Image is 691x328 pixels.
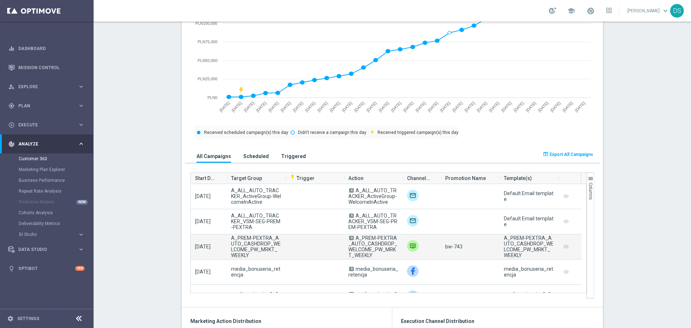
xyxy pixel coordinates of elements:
[407,215,419,226] img: Target group only
[204,130,288,135] text: Received scheduled campaign(s) this day
[8,84,78,90] div: Explore
[8,141,15,147] i: track_changes
[407,190,419,201] img: Target group only
[17,316,39,321] a: Settings
[195,21,217,26] text: PLN100,000
[190,318,383,324] h3: Marketing Action Distribution
[562,101,574,113] text: [DATE]
[504,190,554,202] div: Default Email template
[348,235,397,258] span: A_PREM-PEXTRA_AUTO_CASHDROP_WELCOME_PW_MRKT_WEEKLY
[292,101,304,113] text: [DATE]
[329,101,341,113] text: [DATE]
[19,188,75,194] a: Repeat Rate Analysis
[550,152,593,157] span: Export All Campaigns
[78,102,85,109] i: keyboard_arrow_right
[19,210,75,216] a: Cohorts Analysis
[8,84,85,90] div: person_search Explore keyboard_arrow_right
[19,156,75,162] a: Customer 360
[348,188,397,205] span: A_ALL_AUTO_TRACKER_ActiveGroup-WelcomeInActive
[78,231,85,238] i: keyboard_arrow_right
[427,101,439,113] text: [DATE]
[19,232,78,237] div: BI Studio
[231,213,281,230] span: A_ALL_AUTO_TRACKER_VSM-SEG-PREM-PEXTRA
[304,101,316,113] text: [DATE]
[231,266,281,278] span: media_bonuseria_retencja
[504,171,532,185] span: Template(s)
[76,200,88,205] div: NEW
[243,153,269,159] h3: Scheduled
[445,171,486,185] span: Promotion Name
[231,101,243,113] text: [DATE]
[670,4,684,18] div: DS
[574,101,586,113] text: [DATE]
[207,95,217,100] text: PLN0
[195,244,211,250] span: [DATE]
[78,121,85,128] i: keyboard_arrow_right
[19,175,93,186] div: Business Performance
[19,232,71,237] span: BI Studio
[550,101,561,113] text: [DATE]
[8,39,85,58] div: Dashboard
[378,130,459,135] text: Received triggered campaign(s) this day
[231,171,262,185] span: Target Group
[75,266,85,271] div: +10
[407,240,419,252] div: Private message
[290,175,315,181] span: Trigger
[78,246,85,253] i: keyboard_arrow_right
[525,101,537,113] text: [DATE]
[197,153,231,159] h3: All Campaigns
[348,291,397,303] span: media_retencja_1_14
[195,193,211,199] span: [DATE]
[19,178,75,183] a: Business Performance
[18,123,78,127] span: Execute
[8,103,15,109] i: gps_fixed
[451,101,463,113] text: [DATE]
[198,58,217,63] text: PLN50,000
[341,101,353,113] text: [DATE]
[349,292,354,296] span: A
[19,164,93,175] div: Marketing Plan Explorer
[464,101,475,113] text: [DATE]
[407,265,419,277] div: Facebook Custom Audience
[8,122,78,128] div: Execute
[19,186,93,197] div: Repeat Rate Analysis
[255,101,267,113] text: [DATE]
[195,149,233,163] button: All Campaigns
[8,103,85,109] div: gps_fixed Plan keyboard_arrow_right
[588,183,593,200] span: Columns
[349,214,354,218] span: A
[267,101,279,113] text: [DATE]
[504,235,554,258] div: A_PREM-PEXTRA_AUTO_CASHDROP_WELCOME_PW_MRKT_WEEKLY
[401,318,594,324] h3: Execution Channel Distribution
[19,229,93,240] div: BI Studio
[18,142,78,146] span: Analyze
[8,84,15,90] i: person_search
[445,244,462,250] span: bw-743
[8,141,85,147] button: track_changes Analyze keyboard_arrow_right
[8,259,85,278] div: Optibot
[378,101,390,113] text: [DATE]
[8,247,85,252] button: Data Studio keyboard_arrow_right
[8,65,85,71] button: Mission Control
[8,46,85,51] div: equalizer Dashboard
[504,291,554,303] div: media_retencja_1_14
[19,232,85,237] button: BI Studio keyboard_arrow_right
[488,101,500,113] text: [DATE]
[366,101,378,113] text: [DATE]
[537,101,549,113] text: [DATE]
[231,291,281,303] span: media_retencja_1_14
[513,101,525,113] text: [DATE]
[348,213,397,230] span: A_ALL_AUTO_TRACKER_VSM-SEG-PREM-PEXTRA
[661,7,669,15] span: keyboard_arrow_down
[8,122,85,128] button: play_circle_outline Execute keyboard_arrow_right
[476,101,488,113] text: [DATE]
[231,235,281,258] span: A_PREM-PEXTRA_AUTO_CASHDROP_WELCOME_PW_MRKT_WEEKLY
[18,85,78,89] span: Explore
[198,40,217,44] text: PLN75,000
[18,259,75,278] a: Optibot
